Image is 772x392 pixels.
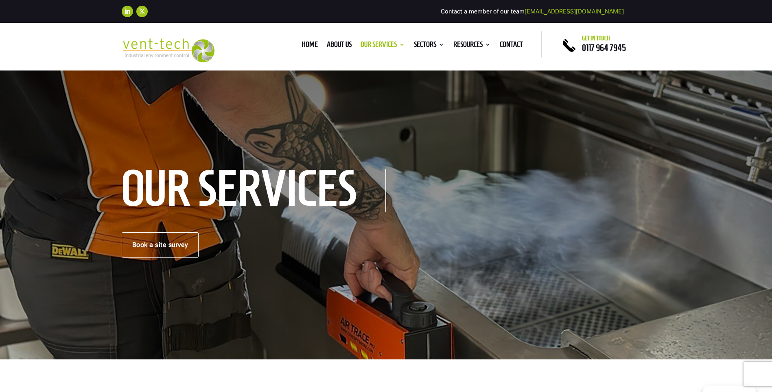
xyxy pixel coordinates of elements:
a: Sectors [414,42,444,51]
a: Contact [500,42,523,51]
a: 0117 964 7945 [582,43,626,53]
h1: Our Services [122,169,386,212]
a: Resources [453,42,491,51]
span: Contact a member of our team [441,8,624,15]
a: Our Services [361,42,405,51]
a: Book a site survey [122,232,199,258]
a: About us [327,42,352,51]
a: Follow on X [136,6,148,17]
img: 2023-09-27T08_35_16.549ZVENT-TECH---Clear-background [122,38,215,62]
a: [EMAIL_ADDRESS][DOMAIN_NAME] [525,8,624,15]
span: Get in touch [582,35,610,42]
a: Follow on LinkedIn [122,6,133,17]
a: Home [302,42,318,51]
